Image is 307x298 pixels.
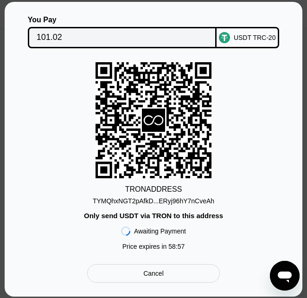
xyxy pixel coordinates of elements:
div: You Pay [28,16,217,24]
div: TYMQhxNGT2pAfkD...ERyj96hY7nCveAh [93,197,214,205]
div: Awaiting Payment [134,227,186,235]
div: TRON ADDRESS [125,185,182,194]
div: Cancel [87,264,219,283]
div: Price expires in [122,243,185,250]
div: TYMQhxNGT2pAfkD...ERyj96hY7nCveAh [93,194,214,205]
span: 58 : 57 [168,243,185,250]
div: USDT TRC-20 [234,34,276,41]
iframe: 메시징 창을 시작하는 버튼 [270,261,300,291]
div: Only send USDT via TRON to this address [84,212,223,220]
div: Cancel [143,269,164,278]
div: You PayUSDT TRC-20 [19,16,288,48]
